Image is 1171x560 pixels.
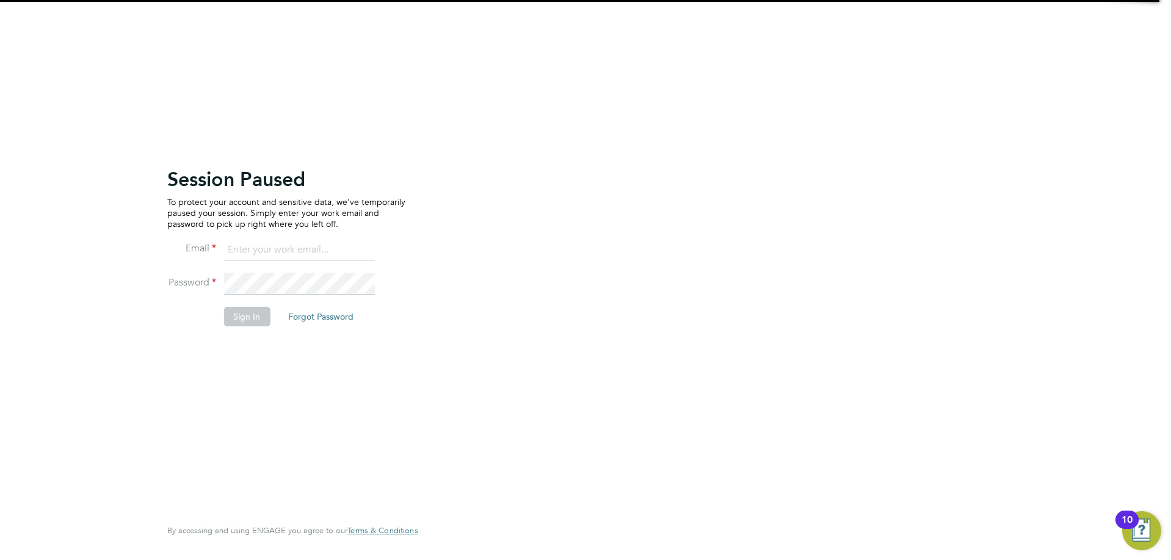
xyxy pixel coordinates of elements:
[167,167,405,192] h2: Session Paused
[278,307,363,326] button: Forgot Password
[1122,520,1133,536] div: 10
[167,242,216,255] label: Email
[1122,511,1161,550] button: Open Resource Center, 10 new notifications
[223,239,374,261] input: Enter your work email...
[223,307,270,326] button: Sign In
[167,525,418,536] span: By accessing and using ENGAGE you agree to our
[167,196,405,230] p: To protect your account and sensitive data, we've temporarily paused your session. Simply enter y...
[347,526,418,536] a: Terms & Conditions
[167,276,216,289] label: Password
